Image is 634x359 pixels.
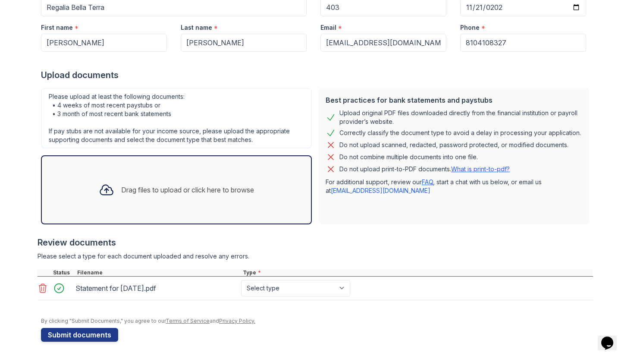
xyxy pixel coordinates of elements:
div: Do not combine multiple documents into one file. [339,152,478,162]
p: Do not upload print-to-PDF documents. [339,165,510,173]
a: Terms of Service [166,318,210,324]
button: Submit documents [41,328,118,342]
div: Drag files to upload or click here to browse [121,185,254,195]
label: Email [320,23,336,32]
div: Please select a type for each document uploaded and resolve any errors. [38,252,593,261]
div: Do not upload scanned, redacted, password protected, or modified documents. [339,140,568,150]
div: Statement for [DATE].pdf [75,281,238,295]
div: Type [241,269,593,276]
div: Filename [75,269,241,276]
label: Last name [181,23,212,32]
div: Please upload at least the following documents: • 4 weeks of most recent paystubs or • 3 month of... [41,88,312,148]
label: First name [41,23,73,32]
label: Phone [460,23,480,32]
p: For additional support, review our , start a chat with us below, or email us at [326,178,583,195]
div: Review documents [38,236,593,249]
iframe: chat widget [598,324,625,350]
a: [EMAIL_ADDRESS][DOMAIN_NAME] [331,187,430,194]
a: What is print-to-pdf? [451,165,510,173]
div: Correctly classify the document type to avoid a delay in processing your application. [339,128,581,138]
div: Best practices for bank statements and paystubs [326,95,583,105]
a: Privacy Policy. [219,318,255,324]
div: Status [51,269,75,276]
a: FAQ [422,178,433,186]
div: Upload documents [41,69,593,81]
div: Upload original PDF files downloaded directly from the financial institution or payroll provider’... [339,109,583,126]
div: By clicking "Submit Documents," you agree to our and [41,318,593,324]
